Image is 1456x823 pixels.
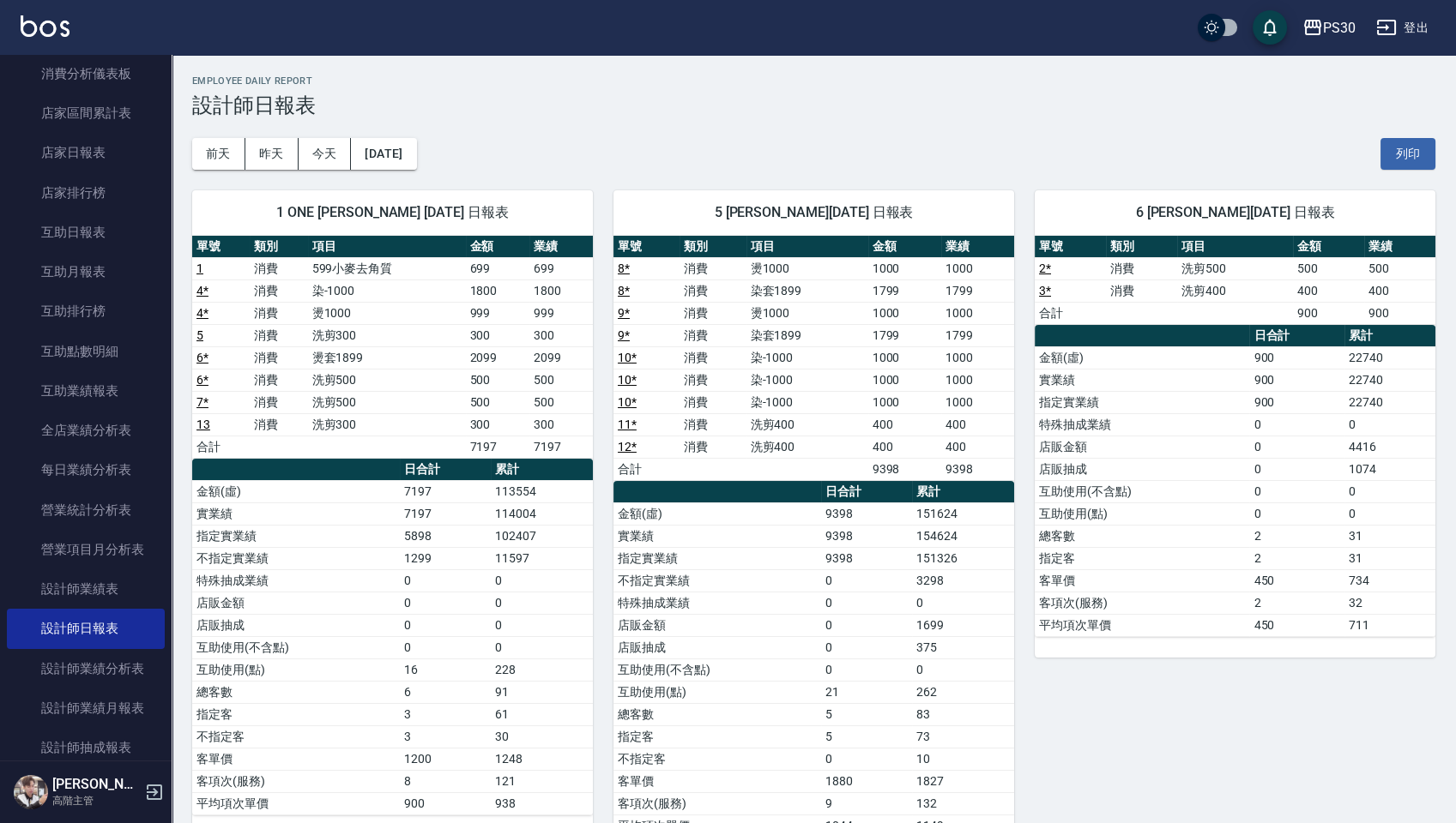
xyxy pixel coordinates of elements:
td: 客項次(服務) [1035,592,1249,614]
td: 8 [400,770,492,792]
a: 店家日報表 [7,133,165,172]
td: 83 [912,703,1014,725]
td: 1000 [941,257,1014,279]
td: 實業績 [613,525,821,547]
td: 0 [491,569,593,592]
a: 互助排行榜 [7,291,165,331]
td: 300 [466,413,529,436]
td: 9398 [941,458,1014,480]
th: 日合計 [821,481,913,503]
td: 0 [400,614,492,636]
td: 300 [466,324,529,346]
td: 洗剪500 [308,369,466,391]
td: 0 [1344,413,1435,436]
td: 500 [1364,257,1435,279]
td: 不指定客 [192,725,400,748]
td: 151326 [912,547,1014,569]
td: 22740 [1344,346,1435,369]
td: 900 [1364,302,1435,324]
td: 1799 [941,324,1014,346]
th: 金額 [868,236,941,258]
td: 400 [1364,279,1435,302]
td: 375 [912,636,1014,658]
td: 900 [1249,346,1344,369]
button: 昨天 [245,138,299,170]
td: 300 [529,324,593,346]
td: 3298 [912,569,1014,592]
td: 消費 [250,346,307,369]
td: 指定客 [1035,547,1249,569]
td: 客項次(服務) [613,792,821,814]
td: 總客數 [613,703,821,725]
td: 店販金額 [1035,436,1249,458]
td: 121 [491,770,593,792]
td: 店販抽成 [192,614,400,636]
td: 燙1000 [308,302,466,324]
td: 互助使用(點) [192,658,400,681]
td: 染-1000 [308,279,466,302]
td: 客項次(服務) [192,770,400,792]
th: 業績 [1364,236,1435,258]
td: 消費 [680,257,746,279]
a: 設計師業績月報表 [7,688,165,728]
td: 6 [400,681,492,703]
td: 7197 [400,480,492,502]
td: 金額(虛) [1035,346,1249,369]
span: 1 ONE [PERSON_NAME] [DATE] 日報表 [213,204,572,221]
a: 互助點數明細 [7,332,165,371]
td: 61 [491,703,593,725]
th: 單號 [192,236,250,258]
td: 154624 [912,525,1014,547]
td: 7197 [400,502,492,525]
td: 0 [491,592,593,614]
td: 指定實業績 [192,525,400,547]
td: 不指定客 [613,748,821,770]
td: 10 [912,748,1014,770]
td: 1800 [529,279,593,302]
td: 711 [1344,614,1435,636]
td: 0 [821,569,913,592]
td: 900 [1293,302,1364,324]
a: 營業項目月分析表 [7,530,165,569]
td: 31 [1344,525,1435,547]
button: 今天 [299,138,352,170]
td: 店販抽成 [613,636,821,658]
td: 1299 [400,547,492,569]
td: 消費 [680,369,746,391]
td: 1248 [491,748,593,770]
span: 5 [PERSON_NAME][DATE] 日報表 [634,204,994,221]
a: 互助日報表 [7,213,165,252]
a: 店家排行榜 [7,173,165,213]
td: 0 [1249,502,1344,525]
td: 1699 [912,614,1014,636]
td: 0 [821,658,913,681]
td: 1799 [868,324,941,346]
td: 互助使用(點) [1035,502,1249,525]
td: 消費 [680,279,746,302]
td: 5 [821,725,913,748]
td: 消費 [680,324,746,346]
td: 21 [821,681,913,703]
button: 前天 [192,138,245,170]
td: 洗剪500 [1177,257,1293,279]
a: 互助月報表 [7,252,165,291]
button: save [1253,10,1287,45]
td: 1000 [941,391,1014,413]
button: 登出 [1369,12,1435,44]
td: 0 [821,636,913,658]
td: 500 [466,391,529,413]
td: 互助使用(不含點) [192,636,400,658]
a: 13 [196,418,210,431]
td: 0 [821,748,913,770]
td: 3 [400,725,492,748]
td: 消費 [680,413,746,436]
a: 消費分析儀表板 [7,54,165,93]
td: 132 [912,792,1014,814]
td: 消費 [250,279,307,302]
td: 不指定實業績 [192,547,400,569]
td: 實業績 [1035,369,1249,391]
td: 0 [1249,413,1344,436]
td: 互助使用(不含點) [1035,480,1249,502]
img: Logo [21,15,69,37]
td: 實業績 [192,502,400,525]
